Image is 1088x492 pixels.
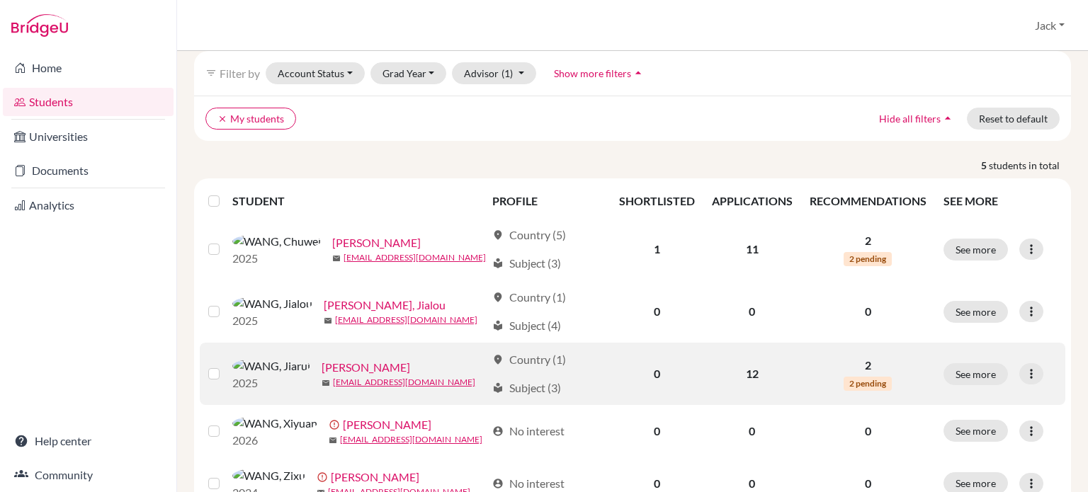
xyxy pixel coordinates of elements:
[492,425,504,437] span: account_circle
[205,108,296,130] button: clearMy students
[322,359,410,376] a: [PERSON_NAME]
[232,432,317,449] p: 2026
[332,254,341,263] span: mail
[703,405,801,457] td: 0
[3,122,174,151] a: Universities
[343,416,431,433] a: [PERSON_NAME]
[611,280,703,343] td: 0
[844,252,892,266] span: 2 pending
[232,233,321,250] img: WANG, Chuwei
[3,54,174,82] a: Home
[232,184,484,218] th: STUDENT
[810,423,926,440] p: 0
[3,156,174,185] a: Documents
[935,184,1065,218] th: SEE MORE
[542,62,657,84] button: Show more filtersarrow_drop_up
[941,111,955,125] i: arrow_drop_up
[801,184,935,218] th: RECOMMENDATIONS
[232,415,317,432] img: WANG, Xiyuan
[943,363,1008,385] button: See more
[322,379,330,387] span: mail
[329,436,337,445] span: mail
[329,419,343,430] span: error_outline
[703,184,801,218] th: APPLICATIONS
[3,427,174,455] a: Help center
[611,405,703,457] td: 0
[335,314,477,326] a: [EMAIL_ADDRESS][DOMAIN_NAME]
[989,158,1071,173] span: students in total
[492,351,566,368] div: Country (1)
[492,292,504,303] span: location_on
[492,354,504,365] span: location_on
[611,218,703,280] td: 1
[492,317,561,334] div: Subject (4)
[943,301,1008,323] button: See more
[492,258,504,269] span: local_library
[333,376,475,389] a: [EMAIL_ADDRESS][DOMAIN_NAME]
[810,357,926,374] p: 2
[492,229,504,241] span: location_on
[501,67,513,79] span: (1)
[370,62,447,84] button: Grad Year
[492,478,504,489] span: account_circle
[867,108,967,130] button: Hide all filtersarrow_drop_up
[232,312,312,329] p: 2025
[317,471,331,483] span: error_outline
[205,67,217,79] i: filter_list
[879,113,941,125] span: Hide all filters
[344,251,486,264] a: [EMAIL_ADDRESS][DOMAIN_NAME]
[703,343,801,405] td: 12
[484,184,611,218] th: PROFILE
[492,227,566,244] div: Country (5)
[232,295,312,312] img: WANG, Jialou
[217,114,227,124] i: clear
[810,475,926,492] p: 0
[810,303,926,320] p: 0
[492,423,565,440] div: No interest
[967,108,1060,130] button: Reset to default
[943,420,1008,442] button: See more
[340,433,482,446] a: [EMAIL_ADDRESS][DOMAIN_NAME]
[703,280,801,343] td: 0
[492,382,504,394] span: local_library
[11,14,68,37] img: Bridge-U
[331,469,419,486] a: [PERSON_NAME]
[981,158,989,173] strong: 5
[220,67,260,80] span: Filter by
[810,232,926,249] p: 2
[943,239,1008,261] button: See more
[1028,12,1071,39] button: Jack
[492,320,504,331] span: local_library
[232,357,310,374] img: WANG, Jiarui
[232,467,305,484] img: WANG, Zixu
[611,343,703,405] td: 0
[703,218,801,280] td: 11
[611,184,703,218] th: SHORTLISTED
[3,88,174,116] a: Students
[452,62,536,84] button: Advisor(1)
[332,234,421,251] a: [PERSON_NAME]
[266,62,365,84] button: Account Status
[492,379,561,396] div: Subject (3)
[554,67,631,79] span: Show more filters
[3,461,174,489] a: Community
[631,66,645,80] i: arrow_drop_up
[324,316,332,325] span: mail
[492,255,561,272] div: Subject (3)
[3,191,174,219] a: Analytics
[232,250,321,267] p: 2025
[844,377,892,391] span: 2 pending
[324,297,446,314] a: [PERSON_NAME], Jialou
[492,475,565,492] div: No interest
[232,374,310,391] p: 2025
[492,289,566,306] div: Country (1)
